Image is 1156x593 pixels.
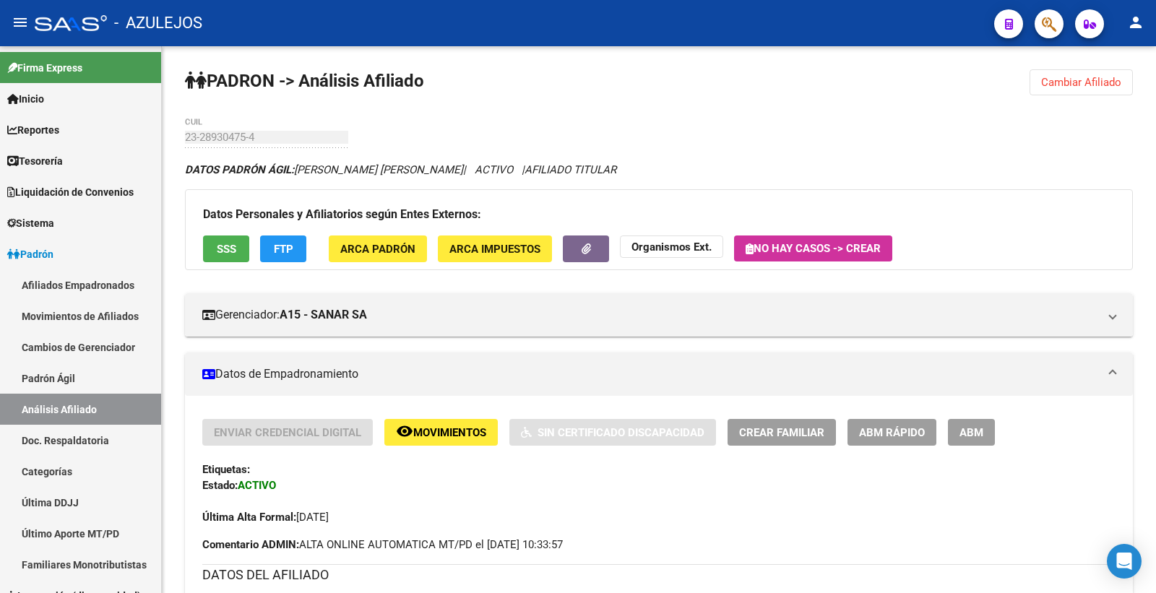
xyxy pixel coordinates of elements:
[859,426,925,439] span: ABM Rápido
[280,307,367,323] strong: A15 - SANAR SA
[114,7,202,39] span: - AZULEJOS
[7,184,134,200] span: Liquidación de Convenios
[203,235,249,262] button: SSS
[413,426,486,439] span: Movimientos
[274,243,293,256] span: FTP
[202,366,1098,382] mat-panel-title: Datos de Empadronamiento
[217,243,236,256] span: SSS
[202,538,299,551] strong: Comentario ADMIN:
[538,426,704,439] span: Sin Certificado Discapacidad
[959,426,983,439] span: ABM
[384,419,498,446] button: Movimientos
[396,423,413,440] mat-icon: remove_red_eye
[214,426,361,439] span: Enviar Credencial Digital
[1030,69,1133,95] button: Cambiar Afiliado
[329,235,427,262] button: ARCA Padrón
[7,215,54,231] span: Sistema
[238,479,276,492] strong: ACTIVO
[202,479,238,492] strong: Estado:
[203,204,1115,225] h3: Datos Personales y Afiliatorios según Entes Externos:
[340,243,415,256] span: ARCA Padrón
[7,153,63,169] span: Tesorería
[620,235,723,258] button: Organismos Ext.
[746,242,881,255] span: No hay casos -> Crear
[202,511,296,524] strong: Última Alta Formal:
[7,246,53,262] span: Padrón
[847,419,936,446] button: ABM Rápido
[449,243,540,256] span: ARCA Impuestos
[7,91,44,107] span: Inicio
[202,307,1098,323] mat-panel-title: Gerenciador:
[739,426,824,439] span: Crear Familiar
[631,241,712,254] strong: Organismos Ext.
[185,293,1133,337] mat-expansion-panel-header: Gerenciador:A15 - SANAR SA
[202,511,329,524] span: [DATE]
[185,352,1133,396] mat-expansion-panel-header: Datos de Empadronamiento
[7,122,59,138] span: Reportes
[7,60,82,76] span: Firma Express
[202,419,373,446] button: Enviar Credencial Digital
[948,419,995,446] button: ABM
[185,163,616,176] i: | ACTIVO |
[185,163,463,176] span: [PERSON_NAME] [PERSON_NAME]
[12,14,29,31] mat-icon: menu
[438,235,552,262] button: ARCA Impuestos
[185,71,424,91] strong: PADRON -> Análisis Afiliado
[1041,76,1121,89] span: Cambiar Afiliado
[202,463,250,476] strong: Etiquetas:
[260,235,306,262] button: FTP
[1127,14,1144,31] mat-icon: person
[1107,544,1142,579] div: Open Intercom Messenger
[202,565,1116,585] h3: DATOS DEL AFILIADO
[734,235,892,261] button: No hay casos -> Crear
[728,419,836,446] button: Crear Familiar
[509,419,716,446] button: Sin Certificado Discapacidad
[525,163,616,176] span: AFILIADO TITULAR
[202,537,563,553] span: ALTA ONLINE AUTOMATICA MT/PD el [DATE] 10:33:57
[185,163,294,176] strong: DATOS PADRÓN ÁGIL:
